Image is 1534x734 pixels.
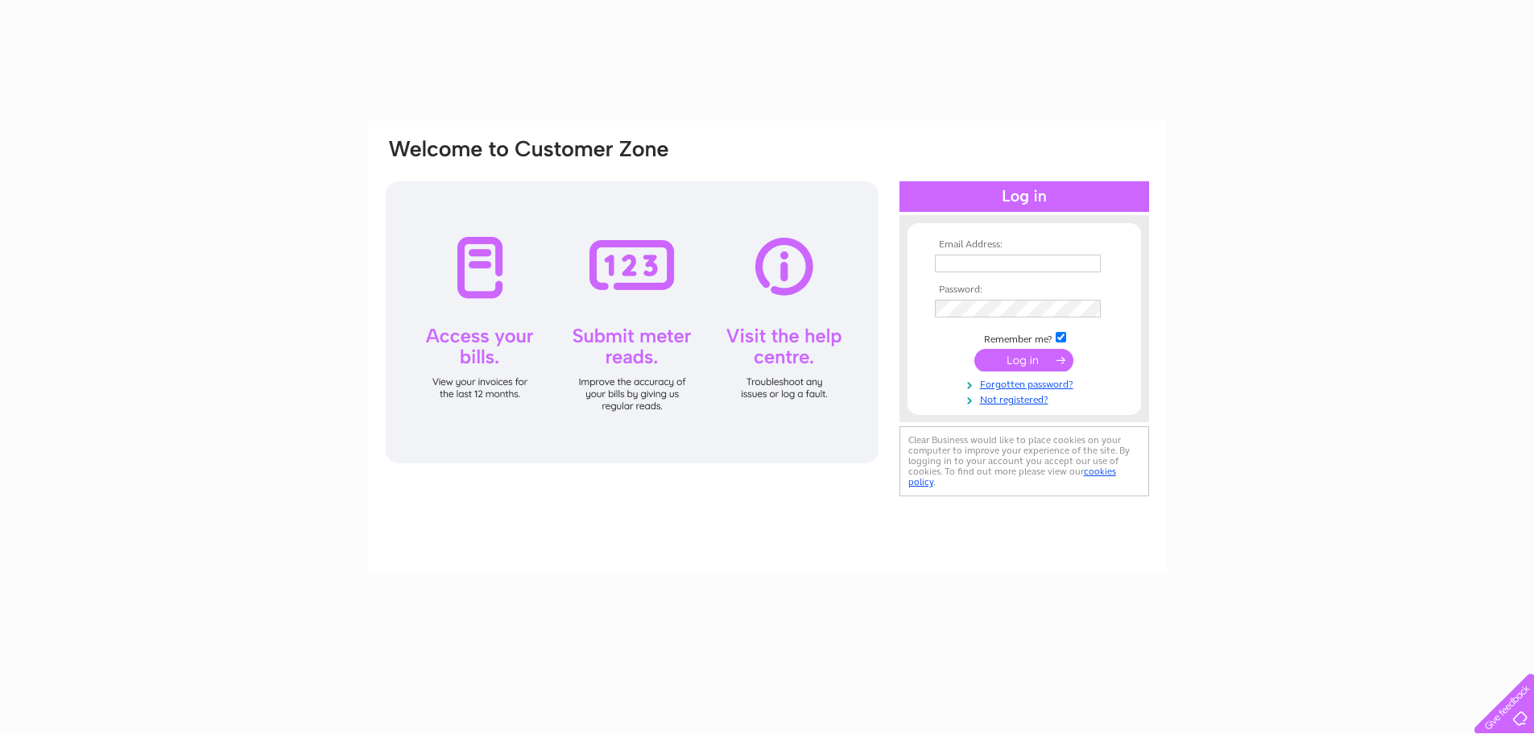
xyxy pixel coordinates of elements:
a: Not registered? [935,391,1118,406]
a: Forgotten password? [935,375,1118,391]
div: Clear Business would like to place cookies on your computer to improve your experience of the sit... [899,426,1149,496]
th: Email Address: [931,239,1118,251]
input: Submit [974,349,1073,371]
td: Remember me? [931,330,1118,346]
a: cookies policy [908,466,1116,487]
th: Password: [931,284,1118,296]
